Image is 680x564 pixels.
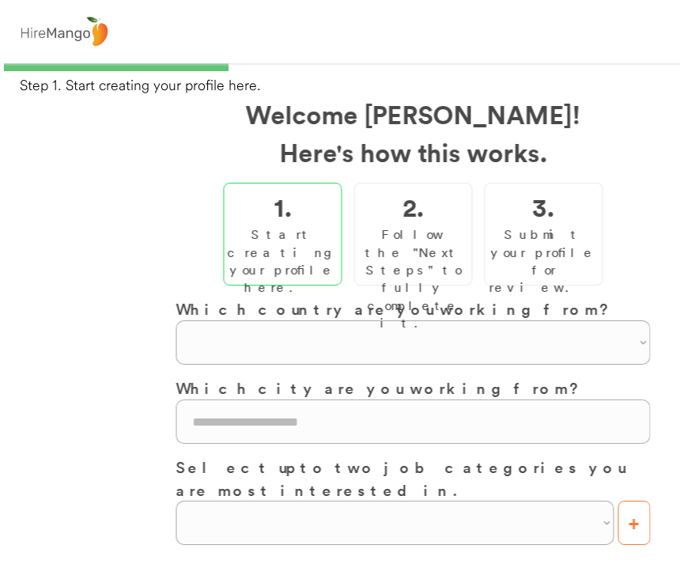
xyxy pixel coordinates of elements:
h3: Which city are you working from? [172,377,646,399]
h3: Select up to two job categories you are most interested in. [172,456,646,501]
h2: Welcome [PERSON_NAME]! Here's how this works. [172,95,646,171]
button: + [614,501,646,545]
h2: 3. [528,187,550,225]
h2: 1. [270,187,288,225]
img: logo%20-%20hiremango%20gray.png [12,13,108,51]
div: Start creating your profile here. [223,225,334,297]
div: Follow the "Next Steps" to fully complete it. [354,225,463,331]
div: 33% [3,63,677,71]
div: Submit your profile for review. [485,225,594,297]
div: Step 1. Start creating your profile here. [16,75,680,95]
h3: Which country are you working from? [172,297,646,320]
h2: 2. [399,187,420,225]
